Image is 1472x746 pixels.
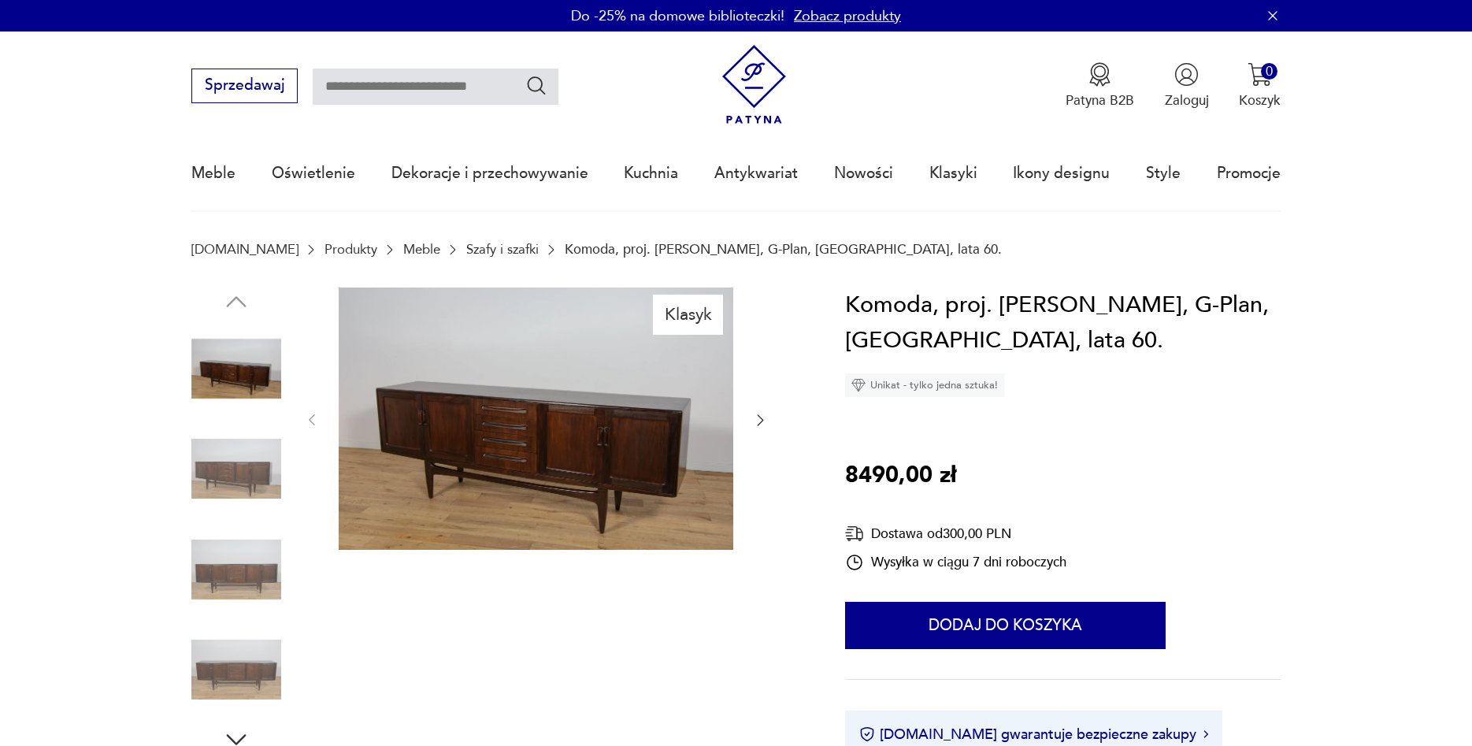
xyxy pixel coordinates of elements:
[191,69,298,103] button: Sprzedawaj
[794,6,901,26] a: Zobacz produkty
[851,378,866,392] img: Ikona diamentu
[845,458,956,494] p: 8490,00 zł
[191,525,281,614] img: Zdjęcie produktu Komoda, proj. V. Wilkins, G-Plan, Wielka Brytania, lata 60.
[624,137,678,210] a: Kuchnia
[1174,62,1199,87] img: Ikonka użytkownika
[929,137,977,210] a: Klasyki
[1066,62,1134,109] a: Ikona medaluPatyna B2B
[845,373,1004,397] div: Unikat - tylko jedna sztuka!
[845,553,1066,572] div: Wysyłka w ciągu 7 dni roboczych
[859,726,875,742] img: Ikona certyfikatu
[1239,62,1281,109] button: 0Koszyk
[339,288,733,551] img: Zdjęcie produktu Komoda, proj. V. Wilkins, G-Plan, Wielka Brytania, lata 60.
[272,137,355,210] a: Oświetlenie
[1165,62,1209,109] button: Zaloguj
[845,288,1281,359] h1: Komoda, proj. [PERSON_NAME], G-Plan, [GEOGRAPHIC_DATA], lata 60.
[834,137,893,210] a: Nowości
[1088,62,1112,87] img: Ikona medalu
[191,625,281,714] img: Zdjęcie produktu Komoda, proj. V. Wilkins, G-Plan, Wielka Brytania, lata 60.
[714,137,798,210] a: Antykwariat
[565,242,1002,257] p: Komoda, proj. [PERSON_NAME], G-Plan, [GEOGRAPHIC_DATA], lata 60.
[859,725,1208,744] button: [DOMAIN_NAME] gwarantuje bezpieczne zakupy
[391,137,588,210] a: Dekoracje i przechowywanie
[191,137,235,210] a: Meble
[525,74,548,97] button: Szukaj
[845,524,864,544] img: Ikona dostawy
[1261,63,1277,80] div: 0
[1248,62,1272,87] img: Ikona koszyka
[1165,91,1209,109] p: Zaloguj
[324,242,377,257] a: Produkty
[845,524,1066,544] div: Dostawa od 300,00 PLN
[845,602,1166,649] button: Dodaj do koszyka
[1013,137,1110,210] a: Ikony designu
[1239,91,1281,109] p: Koszyk
[466,242,539,257] a: Szafy i szafki
[714,45,794,124] img: Patyna - sklep z meblami i dekoracjami vintage
[1217,137,1281,210] a: Promocje
[1146,137,1181,210] a: Style
[653,295,723,334] div: Klasyk
[191,242,298,257] a: [DOMAIN_NAME]
[1066,62,1134,109] button: Patyna B2B
[1066,91,1134,109] p: Patyna B2B
[403,242,440,257] a: Meble
[571,6,784,26] p: Do -25% na domowe biblioteczki!
[1203,730,1208,738] img: Ikona strzałki w prawo
[191,80,298,93] a: Sprzedawaj
[191,424,281,514] img: Zdjęcie produktu Komoda, proj. V. Wilkins, G-Plan, Wielka Brytania, lata 60.
[191,324,281,414] img: Zdjęcie produktu Komoda, proj. V. Wilkins, G-Plan, Wielka Brytania, lata 60.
